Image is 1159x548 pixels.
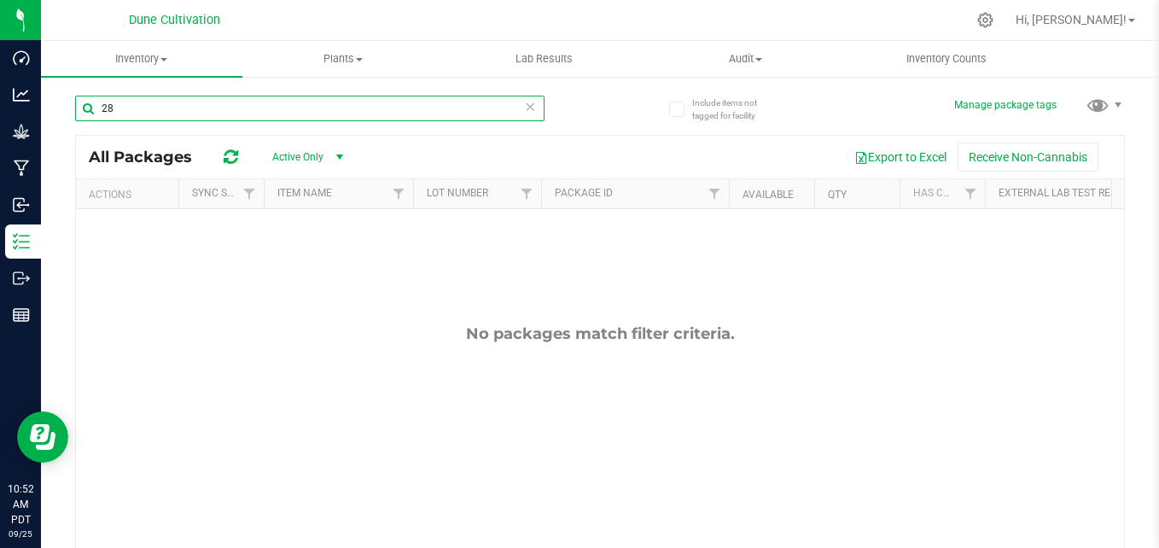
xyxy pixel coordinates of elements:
[13,50,30,67] inline-svg: Dashboard
[236,179,264,208] a: Filter
[13,123,30,140] inline-svg: Grow
[692,96,778,122] span: Include items not tagged for facility
[13,160,30,177] inline-svg: Manufacturing
[8,528,33,540] p: 09/25
[277,187,332,199] a: Item Name
[1016,13,1127,26] span: Hi, [PERSON_NAME]!
[954,98,1057,113] button: Manage package tags
[242,41,444,77] a: Plants
[13,306,30,324] inline-svg: Reports
[492,51,596,67] span: Lab Results
[846,41,1047,77] a: Inventory Counts
[41,51,242,67] span: Inventory
[828,189,847,201] a: Qty
[900,179,985,209] th: Has COA
[427,187,488,199] a: Lot Number
[76,324,1124,343] div: No packages match filter criteria.
[701,179,729,208] a: Filter
[17,411,68,463] iframe: Resource center
[975,12,996,28] div: Manage settings
[41,41,242,77] a: Inventory
[89,148,209,166] span: All Packages
[957,179,985,208] a: Filter
[524,96,536,118] span: Clear
[75,96,545,121] input: Search Package ID, Item Name, SKU, Lot or Part Number...
[999,187,1133,199] a: External Lab Test Result
[958,143,1098,172] button: Receive Non-Cannabis
[444,41,645,77] a: Lab Results
[192,187,258,199] a: Sync Status
[513,179,541,208] a: Filter
[645,51,845,67] span: Audit
[243,51,443,67] span: Plants
[13,86,30,103] inline-svg: Analytics
[13,270,30,287] inline-svg: Outbound
[13,196,30,213] inline-svg: Inbound
[883,51,1010,67] span: Inventory Counts
[843,143,958,172] button: Export to Excel
[555,187,613,199] a: Package ID
[743,189,794,201] a: Available
[89,189,172,201] div: Actions
[385,179,413,208] a: Filter
[13,233,30,250] inline-svg: Inventory
[8,481,33,528] p: 10:52 AM PDT
[644,41,846,77] a: Audit
[129,13,220,27] span: Dune Cultivation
